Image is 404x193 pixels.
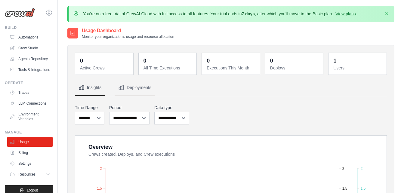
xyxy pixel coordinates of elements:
[75,80,387,96] nav: Tabs
[88,143,113,151] div: Overview
[143,65,193,71] dt: All Time Executions
[361,167,363,171] tspan: 2
[207,57,210,65] div: 0
[7,43,53,53] a: Crew Studio
[7,109,53,124] a: Environment Variables
[75,105,104,111] label: Time Range
[7,159,53,168] a: Settings
[154,105,189,111] label: Data type
[207,65,256,71] dt: Executions This Month
[5,130,53,135] div: Manage
[242,11,255,16] strong: 7 days
[7,170,53,179] button: Resources
[109,105,150,111] label: Period
[5,8,35,17] img: Logo
[143,57,146,65] div: 0
[7,65,53,75] a: Tools & Integrations
[115,80,155,96] button: Deployments
[88,151,379,157] dt: Crews created, Deploys, and Crew executions
[342,167,344,171] tspan: 2
[7,99,53,108] a: LLM Connections
[5,81,53,85] div: Operate
[333,65,383,71] dt: Users
[7,137,53,147] a: Usage
[7,88,53,97] a: Traces
[270,57,273,65] div: 0
[100,167,102,171] tspan: 2
[27,188,38,193] span: Logout
[97,186,102,191] tspan: 1.5
[333,57,336,65] div: 1
[80,57,83,65] div: 0
[7,54,53,64] a: Agents Repository
[75,80,105,96] button: Insights
[335,11,356,16] a: View plans
[18,172,35,177] span: Resources
[5,25,53,30] div: Build
[83,11,357,17] p: You're on a free trial of CrewAI Cloud with full access to all features. Your trial ends in , aft...
[82,34,174,39] p: Monitor your organization's usage and resource allocation
[7,148,53,158] a: Billing
[361,186,366,191] tspan: 1.5
[7,32,53,42] a: Automations
[270,65,320,71] dt: Deploys
[342,186,347,191] tspan: 1.5
[82,27,174,34] h2: Usage Dashboard
[80,65,130,71] dt: Active Crews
